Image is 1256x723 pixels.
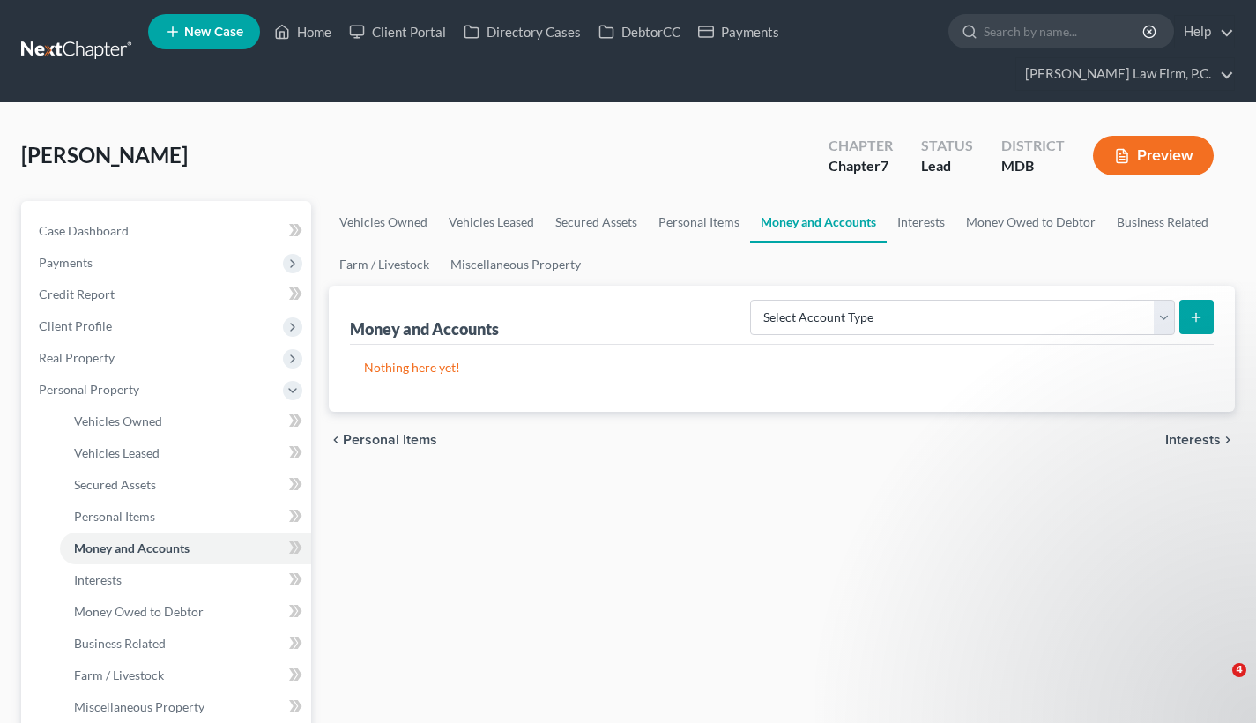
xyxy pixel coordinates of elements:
[39,382,139,397] span: Personal Property
[1196,663,1238,705] iframe: Intercom live chat
[689,16,788,48] a: Payments
[329,243,440,286] a: Farm / Livestock
[921,136,973,156] div: Status
[1001,136,1065,156] div: District
[955,201,1106,243] a: Money Owed to Debtor
[60,660,311,691] a: Farm / Livestock
[343,433,437,447] span: Personal Items
[60,406,311,437] a: Vehicles Owned
[440,243,591,286] a: Miscellaneous Property
[74,699,204,714] span: Miscellaneous Property
[25,279,311,310] a: Credit Report
[438,201,545,243] a: Vehicles Leased
[1093,136,1214,175] button: Preview
[60,533,311,564] a: Money and Accounts
[39,287,115,302] span: Credit Report
[545,201,648,243] a: Secured Assets
[350,318,499,339] div: Money and Accounts
[60,501,311,533] a: Personal Items
[25,215,311,247] a: Case Dashboard
[340,16,455,48] a: Client Portal
[39,223,129,238] span: Case Dashboard
[1016,58,1234,90] a: [PERSON_NAME] Law Firm, P.C.
[590,16,689,48] a: DebtorCC
[60,628,311,660] a: Business Related
[750,201,887,243] a: Money and Accounts
[74,667,164,682] span: Farm / Livestock
[1106,201,1219,243] a: Business Related
[921,156,973,176] div: Lead
[39,318,112,333] span: Client Profile
[265,16,340,48] a: Home
[74,477,156,492] span: Secured Assets
[74,509,155,524] span: Personal Items
[1165,433,1221,447] span: Interests
[829,156,893,176] div: Chapter
[60,469,311,501] a: Secured Assets
[1175,16,1234,48] a: Help
[74,572,122,587] span: Interests
[74,445,160,460] span: Vehicles Leased
[21,142,188,168] span: [PERSON_NAME]
[648,201,750,243] a: Personal Items
[1221,433,1235,447] i: chevron_right
[74,636,166,651] span: Business Related
[184,26,243,39] span: New Case
[60,596,311,628] a: Money Owed to Debtor
[1165,433,1235,447] button: Interests chevron_right
[329,201,438,243] a: Vehicles Owned
[74,540,190,555] span: Money and Accounts
[60,691,311,723] a: Miscellaneous Property
[39,255,93,270] span: Payments
[984,15,1145,48] input: Search by name...
[455,16,590,48] a: Directory Cases
[364,359,1200,376] p: Nothing here yet!
[329,433,343,447] i: chevron_left
[881,157,888,174] span: 7
[887,201,955,243] a: Interests
[1001,156,1065,176] div: MDB
[39,350,115,365] span: Real Property
[60,564,311,596] a: Interests
[1232,663,1246,677] span: 4
[329,433,437,447] button: chevron_left Personal Items
[74,604,204,619] span: Money Owed to Debtor
[74,414,162,429] span: Vehicles Owned
[60,437,311,469] a: Vehicles Leased
[829,136,893,156] div: Chapter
